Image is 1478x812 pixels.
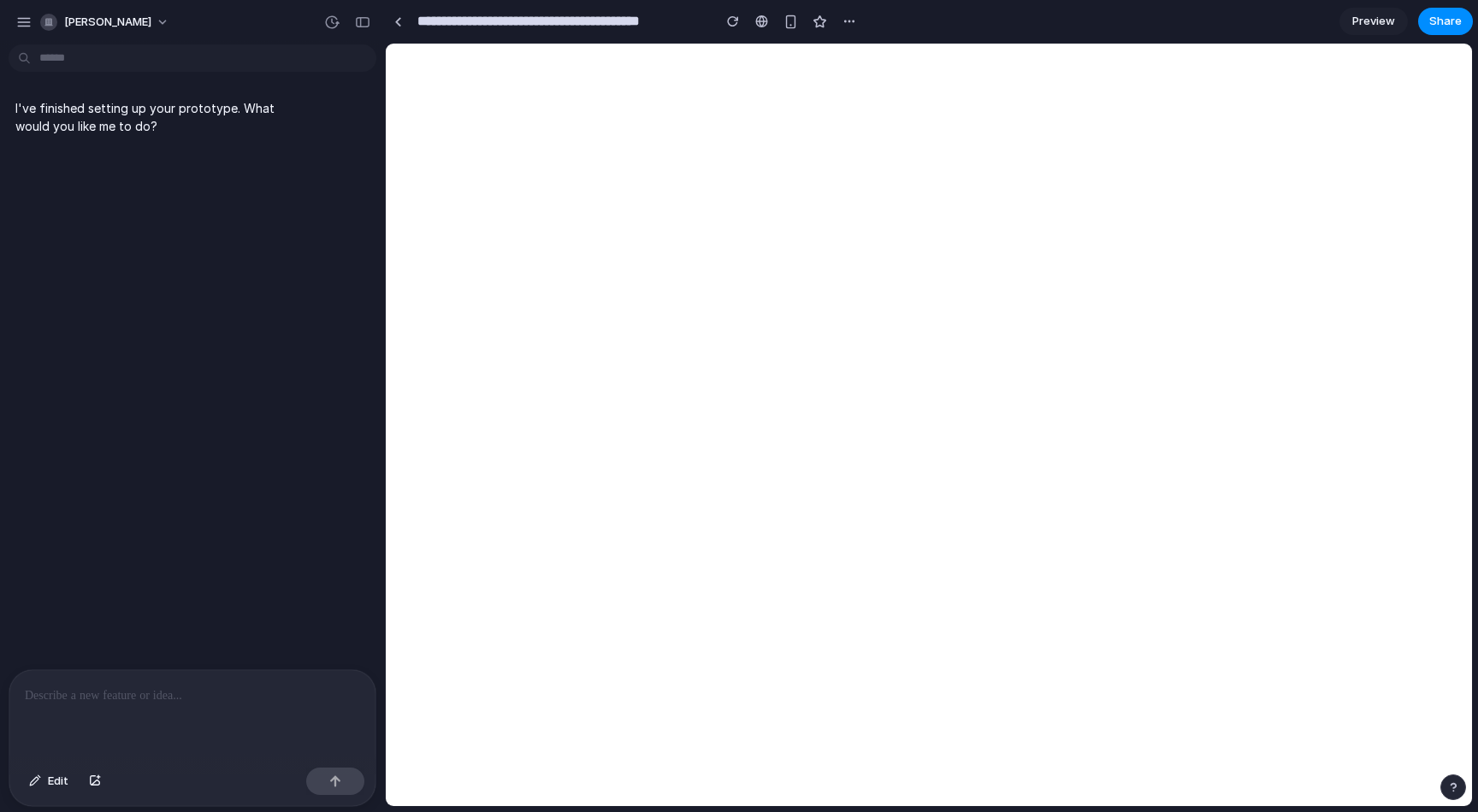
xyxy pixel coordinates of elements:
button: Share [1418,8,1473,35]
span: Preview [1352,13,1395,30]
a: Preview [1339,8,1408,35]
button: [PERSON_NAME] [33,9,178,36]
p: I've finished setting up your prototype. What would you like me to do? [15,99,301,135]
span: Edit [48,773,68,790]
button: Edit [21,768,77,795]
span: Share [1429,13,1462,30]
span: [PERSON_NAME] [64,14,151,31]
